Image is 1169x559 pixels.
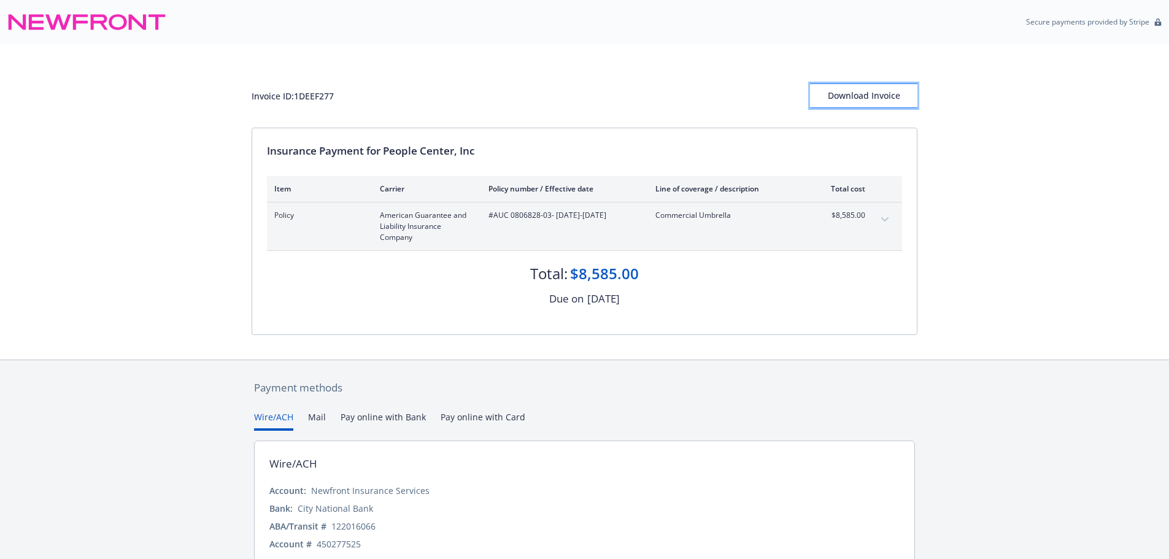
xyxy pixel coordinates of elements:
[298,502,373,515] div: City National Bank
[269,456,317,472] div: Wire/ACH
[254,411,293,431] button: Wire/ACH
[341,411,426,431] button: Pay online with Bank
[549,291,584,307] div: Due on
[655,183,800,194] div: Line of coverage / description
[570,263,639,284] div: $8,585.00
[587,291,620,307] div: [DATE]
[267,202,902,250] div: PolicyAmerican Guarantee and Liability Insurance Company#AUC 0806828-03- [DATE]-[DATE]Commercial ...
[269,484,306,497] div: Account:
[1026,17,1149,27] p: Secure payments provided by Stripe
[269,538,312,550] div: Account #
[267,143,902,159] div: Insurance Payment for People Center, Inc
[819,210,865,221] span: $8,585.00
[311,484,430,497] div: Newfront Insurance Services
[488,183,636,194] div: Policy number / Effective date
[380,183,469,194] div: Carrier
[441,411,525,431] button: Pay online with Card
[274,183,360,194] div: Item
[655,210,800,221] span: Commercial Umbrella
[810,83,917,108] button: Download Invoice
[380,210,469,243] span: American Guarantee and Liability Insurance Company
[269,520,326,533] div: ABA/Transit #
[819,183,865,194] div: Total cost
[331,520,376,533] div: 122016066
[274,210,360,221] span: Policy
[530,263,568,284] div: Total:
[308,411,326,431] button: Mail
[317,538,361,550] div: 450277525
[252,90,334,102] div: Invoice ID: 1DEEF277
[269,502,293,515] div: Bank:
[810,84,917,107] div: Download Invoice
[875,210,895,229] button: expand content
[488,210,636,221] span: #AUC 0806828-03 - [DATE]-[DATE]
[254,380,915,396] div: Payment methods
